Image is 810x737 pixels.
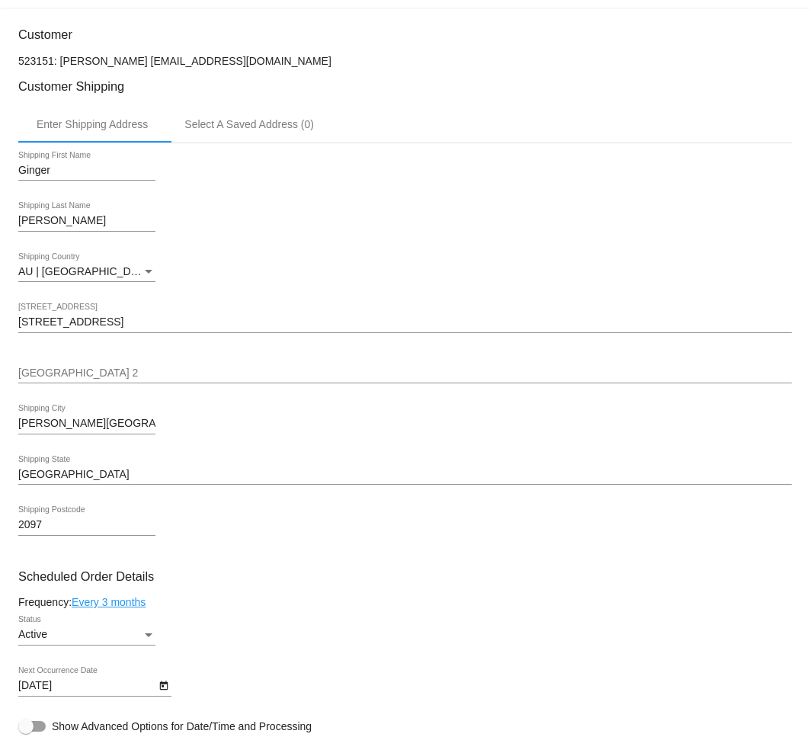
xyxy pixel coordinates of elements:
[18,266,155,278] mat-select: Shipping Country
[18,27,792,42] h3: Customer
[72,596,146,608] a: Every 3 months
[18,629,155,641] mat-select: Status
[18,367,792,380] input: Shipping Street 2
[18,55,792,67] p: 523151: [PERSON_NAME] [EMAIL_ADDRESS][DOMAIN_NAME]
[18,469,792,481] input: Shipping State
[18,418,155,430] input: Shipping City
[184,118,314,130] div: Select A Saved Address (0)
[18,596,792,608] div: Frequency:
[18,680,155,692] input: Next Occurrence Date
[18,265,153,277] span: AU | [GEOGRAPHIC_DATA]
[52,719,312,734] span: Show Advanced Options for Date/Time and Processing
[155,677,171,693] button: Open calendar
[18,215,155,227] input: Shipping Last Name
[18,79,792,94] h3: Customer Shipping
[18,316,792,328] input: Shipping Street 1
[18,569,792,584] h3: Scheduled Order Details
[18,628,47,640] span: Active
[37,118,148,130] div: Enter Shipping Address
[18,519,155,531] input: Shipping Postcode
[18,165,155,177] input: Shipping First Name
